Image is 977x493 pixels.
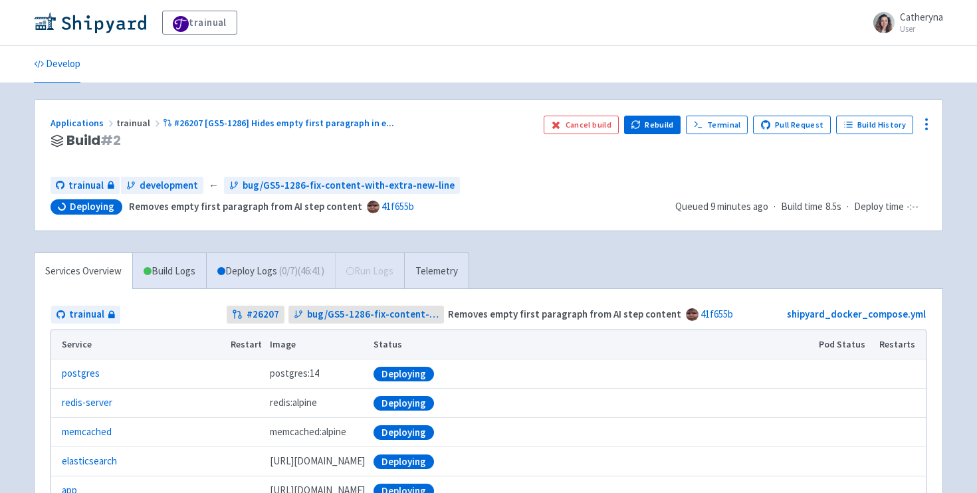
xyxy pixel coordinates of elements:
[781,199,823,215] span: Build time
[34,12,146,33] img: Shipyard logo
[381,200,414,213] a: 41f655b
[544,116,619,134] button: Cancel build
[209,178,219,193] span: ←
[374,454,434,469] div: Deploying
[675,200,768,213] span: Queued
[753,116,831,134] a: Pull Request
[710,200,768,213] time: 9 minutes ago
[206,253,335,290] a: Deploy Logs (0/7)(46:41)
[51,117,116,129] a: Applications
[243,178,455,193] span: bug/GS5-1286-fix-content-with-extra-new-line
[70,200,114,213] span: Deploying
[62,454,117,469] a: elasticsearch
[69,307,104,322] span: trainual
[307,307,439,322] span: bug/GS5-1286-fix-content-with-extra-new-line
[270,395,317,411] span: redis:alpine
[865,12,943,33] a: Catheryna User
[448,308,681,320] strong: Removes empty first paragraph from AI step content
[404,253,469,290] a: Telemetry
[162,11,237,35] a: trainual
[374,396,434,411] div: Deploying
[133,253,206,290] a: Build Logs
[279,264,324,279] span: ( 0 / 7 ) (46:41)
[374,367,434,381] div: Deploying
[224,177,460,195] a: bug/GS5-1286-fix-content-with-extra-new-line
[247,307,279,322] strong: # 26207
[62,366,100,381] a: postgres
[66,133,121,148] span: Build
[116,117,163,129] span: trainual
[900,25,943,33] small: User
[100,131,121,149] span: # 2
[370,330,815,359] th: Status
[825,199,841,215] span: 8.5s
[686,116,748,134] a: Terminal
[62,425,112,440] a: memcached
[140,178,198,193] span: development
[227,306,284,324] a: #26207
[34,46,80,83] a: Develop
[51,306,120,324] a: trainual
[270,366,319,381] span: postgres:14
[900,11,943,23] span: Catheryna
[270,454,365,469] span: [DOMAIN_NAME][URL]
[787,308,926,320] a: shipyard_docker_compose.yml
[121,177,203,195] a: development
[270,425,346,440] span: memcached:alpine
[68,178,104,193] span: trainual
[288,306,445,324] a: bug/GS5-1286-fix-content-with-extra-new-line
[624,116,681,134] button: Rebuild
[174,117,394,129] span: #26207 [GS5-1286] Hides empty first paragraph in e ...
[875,330,926,359] th: Restarts
[51,177,120,195] a: trainual
[374,425,434,440] div: Deploying
[51,330,226,359] th: Service
[266,330,370,359] th: Image
[815,330,875,359] th: Pod Status
[907,199,919,215] span: -:--
[35,253,132,290] a: Services Overview
[854,199,904,215] span: Deploy time
[62,395,112,411] a: redis-server
[701,308,733,320] a: 41f655b
[163,117,396,129] a: #26207 [GS5-1286] Hides empty first paragraph in e...
[226,330,266,359] th: Restart
[836,116,913,134] a: Build History
[675,199,926,215] div: · ·
[129,200,362,213] strong: Removes empty first paragraph from AI step content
